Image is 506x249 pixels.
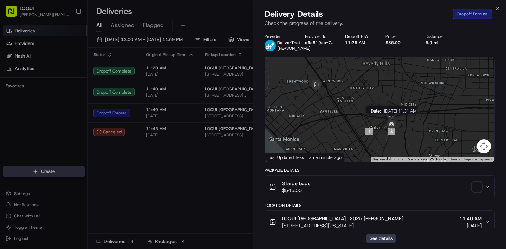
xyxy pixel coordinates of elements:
button: Start new chat [119,69,128,78]
span: 11:40 AM [459,215,482,222]
a: 💻API Documentation [57,99,116,112]
a: Terms [450,157,460,161]
img: Nash [7,7,21,21]
span: [PERSON_NAME] [277,46,311,51]
div: 📗 [7,102,13,108]
a: Report a map error [464,157,492,161]
span: Pylon [70,119,85,124]
span: [DATE] [459,222,482,229]
button: 3 large bags$545.00signature_proof_of_delivery image [265,176,494,198]
div: 5.9 mi [426,40,455,46]
div: Location Details [265,203,495,208]
div: 4 [365,128,373,135]
p: Welcome 👋 [7,28,128,39]
span: Knowledge Base [14,102,54,109]
a: Open this area in Google Maps (opens a new window) [267,153,290,162]
input: Clear [18,45,116,53]
span: Date : [370,108,381,114]
span: 3 large bags [282,180,310,187]
p: Check the progress of the delivery. [265,20,495,27]
div: Package Details [265,168,495,173]
div: Last Updated: less than a minute ago [265,153,345,162]
div: Start new chat [24,67,115,74]
img: signature_proof_of_delivery image [472,182,482,192]
button: LOQUI [GEOGRAPHIC_DATA] ; 2025 [PERSON_NAME][STREET_ADDRESS][US_STATE]11:40 AM[DATE] [265,211,494,233]
button: Keyboard shortcuts [373,157,403,162]
img: 1736555255976-a54dd68f-1ca7-489b-9aae-adbdc363a1c4 [7,67,20,80]
div: Dropoff ETA [345,34,374,39]
div: $35.00 [385,40,415,46]
a: Powered byPylon [50,119,85,124]
div: We're available if you need us! [24,74,89,80]
div: 11:26 AM [345,40,374,46]
span: Delivery Details [265,8,323,20]
div: 5 [388,128,395,135]
div: 💻 [59,102,65,108]
button: See details [366,234,396,243]
span: [DATE] 11:31 AM [384,108,416,114]
img: Google [267,153,290,162]
div: Price [385,34,415,39]
a: 📗Knowledge Base [4,99,57,112]
div: Provider [265,34,294,39]
button: Map camera controls [477,139,491,153]
span: $545.00 [282,187,310,194]
span: [STREET_ADDRESS][US_STATE] [282,222,403,229]
img: profile_deliverthat_partner.png [265,40,276,51]
div: Distance [426,34,455,39]
div: Provider Id [305,34,334,39]
span: API Documentation [66,102,113,109]
span: LOQUI [GEOGRAPHIC_DATA] ; 2025 [PERSON_NAME] [282,215,403,222]
button: c9a819ac-7b0c-4cc6-bb34-72013f515748 [305,40,334,46]
span: DeliverThat [277,40,300,46]
span: Map data ©2025 Google [408,157,446,161]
